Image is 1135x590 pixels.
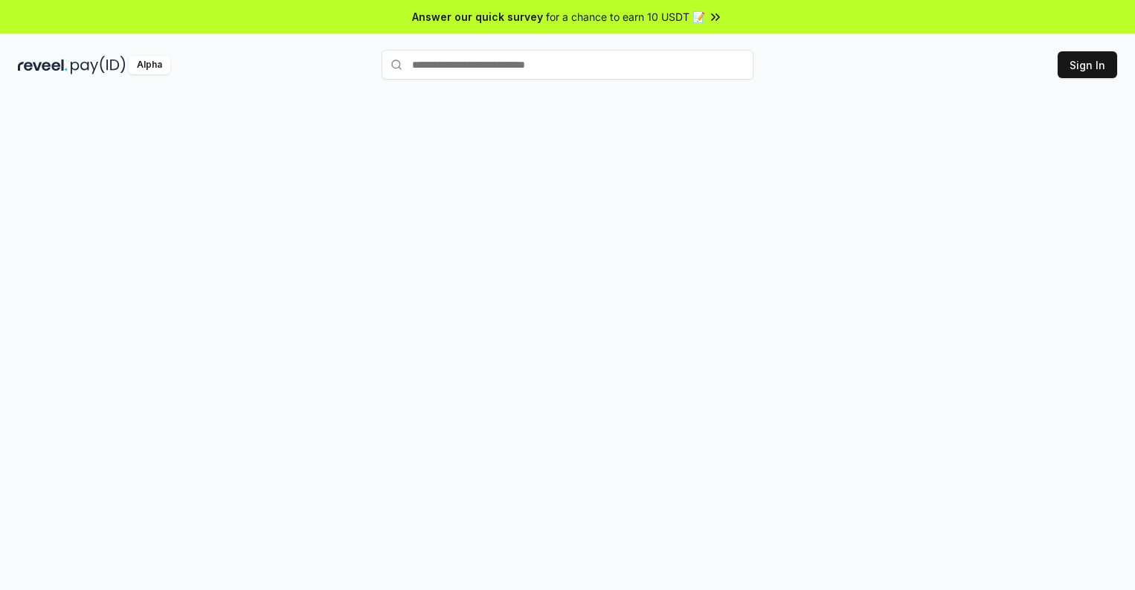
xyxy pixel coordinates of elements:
[546,9,705,25] span: for a chance to earn 10 USDT 📝
[1058,51,1117,78] button: Sign In
[412,9,543,25] span: Answer our quick survey
[71,56,126,74] img: pay_id
[18,56,68,74] img: reveel_dark
[129,56,170,74] div: Alpha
